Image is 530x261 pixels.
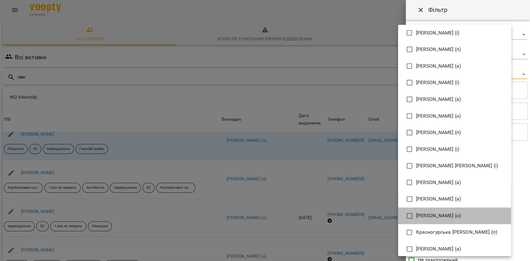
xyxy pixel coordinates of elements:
span: [PERSON_NAME] (н) [416,112,461,120]
span: [PERSON_NAME] [PERSON_NAME] (і) [416,162,498,169]
span: [PERSON_NAME] (а) [416,62,461,70]
span: [PERSON_NAME] (а) [416,195,461,203]
span: [PERSON_NAME] (п) [416,46,461,53]
span: [PERSON_NAME] (і) [416,146,460,153]
span: [PERSON_NAME] (і) [416,79,460,86]
span: [PERSON_NAME] (п) [416,129,461,136]
span: [PERSON_NAME] (і) [416,29,460,37]
span: Красногурська [PERSON_NAME] (п) [416,228,497,236]
span: [PERSON_NAME] (а) [416,179,461,186]
span: [PERSON_NAME] (н) [416,212,461,219]
span: [PERSON_NAME] (а) [416,96,461,103]
span: [PERSON_NAME] (а) [416,245,461,253]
